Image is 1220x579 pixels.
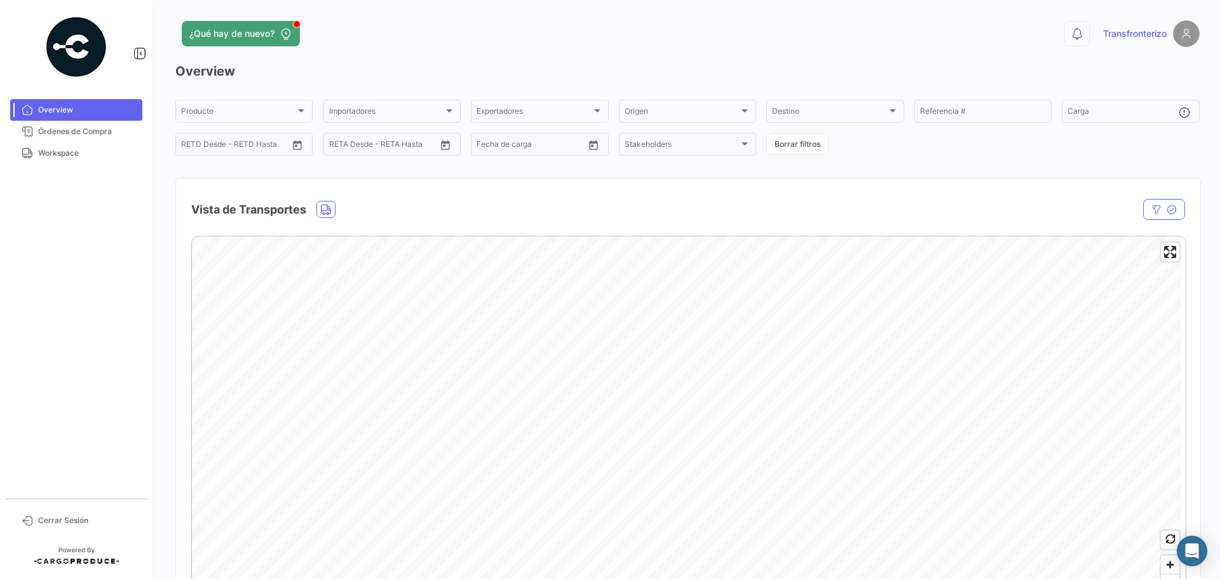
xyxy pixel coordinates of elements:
[436,135,455,154] button: Open calendar
[625,109,739,118] span: Origen
[181,142,204,151] input: Desde
[329,142,352,151] input: Desde
[584,135,603,154] button: Open calendar
[1103,27,1167,40] span: Transfronterizo
[10,142,142,164] a: Workspace
[1173,20,1200,47] img: placeholder-user.png
[508,142,559,151] input: Hasta
[38,515,137,526] span: Cerrar Sesión
[477,109,591,118] span: Exportadores
[189,27,274,40] span: ¿Qué hay de nuevo?
[288,135,307,154] button: Open calendar
[317,201,335,217] button: Land
[1161,555,1179,574] button: Zoom in
[38,126,137,137] span: Órdenes de Compra
[477,142,499,151] input: Desde
[766,133,829,154] button: Borrar filtros
[329,109,444,118] span: Importadores
[10,121,142,142] a: Órdenes de Compra
[175,62,1200,80] h3: Overview
[38,147,137,159] span: Workspace
[182,21,300,46] button: ¿Qué hay de nuevo?
[361,142,412,151] input: Hasta
[181,109,295,118] span: Producto
[213,142,264,151] input: Hasta
[772,109,886,118] span: Destino
[10,99,142,121] a: Overview
[38,104,137,116] span: Overview
[1161,243,1179,261] button: Enter fullscreen
[625,142,739,151] span: Stakeholders
[1177,536,1207,566] div: Abrir Intercom Messenger
[191,201,306,219] h4: Vista de Transportes
[44,15,108,79] img: powered-by.png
